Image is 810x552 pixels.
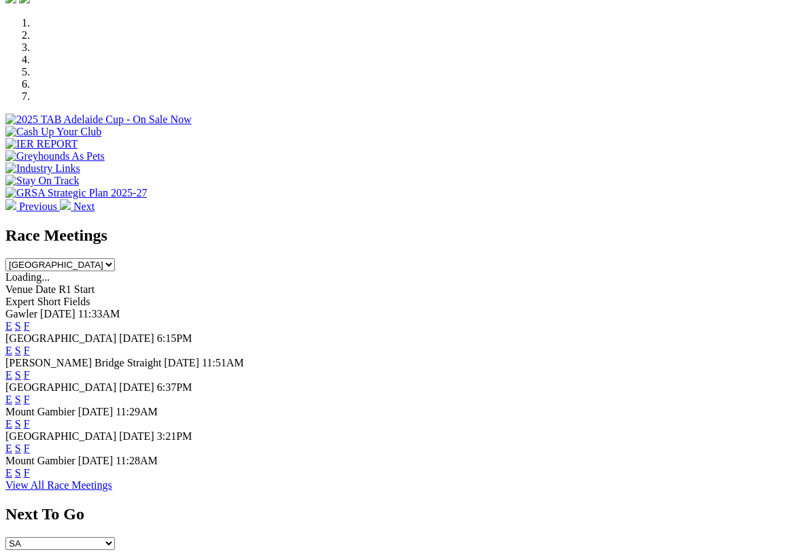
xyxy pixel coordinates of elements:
a: F [24,467,30,479]
span: 11:51AM [202,357,244,368]
a: E [5,320,12,332]
span: [DATE] [119,332,154,344]
span: 11:29AM [116,406,158,417]
a: F [24,345,30,356]
a: E [5,443,12,454]
span: [DATE] [78,455,114,466]
a: F [24,418,30,430]
span: Gawler [5,308,37,320]
span: Short [37,296,61,307]
span: Loading... [5,271,50,283]
span: Expert [5,296,35,307]
a: F [24,443,30,454]
a: F [24,394,30,405]
a: E [5,345,12,356]
img: chevron-right-pager-white.svg [60,199,71,210]
a: S [15,320,21,332]
span: 6:15PM [157,332,192,344]
span: Mount Gambier [5,406,75,417]
h2: Race Meetings [5,226,805,245]
span: 11:33AM [78,308,120,320]
img: Stay On Track [5,175,79,187]
img: GRSA Strategic Plan 2025-27 [5,187,147,199]
a: F [24,369,30,381]
span: 6:37PM [157,381,192,393]
a: S [15,443,21,454]
img: Industry Links [5,162,80,175]
a: F [24,320,30,332]
a: E [5,418,12,430]
img: chevron-left-pager-white.svg [5,199,16,210]
span: Date [35,283,56,295]
span: [DATE] [78,406,114,417]
a: Previous [5,201,60,212]
a: E [5,394,12,405]
a: Next [60,201,95,212]
a: E [5,467,12,479]
a: E [5,369,12,381]
a: S [15,467,21,479]
img: Cash Up Your Club [5,126,101,138]
span: R1 Start [58,283,95,295]
img: Greyhounds As Pets [5,150,105,162]
span: Next [73,201,95,212]
h2: Next To Go [5,505,805,523]
span: [DATE] [164,357,199,368]
span: [GEOGRAPHIC_DATA] [5,381,116,393]
a: S [15,394,21,405]
a: S [15,369,21,381]
a: S [15,418,21,430]
img: 2025 TAB Adelaide Cup - On Sale Now [5,114,192,126]
span: Venue [5,283,33,295]
span: [GEOGRAPHIC_DATA] [5,430,116,442]
img: IER REPORT [5,138,78,150]
span: [PERSON_NAME] Bridge Straight [5,357,161,368]
span: Previous [19,201,57,212]
a: View All Race Meetings [5,479,112,491]
span: 3:21PM [157,430,192,442]
a: S [15,345,21,356]
span: [GEOGRAPHIC_DATA] [5,332,116,344]
span: [DATE] [119,430,154,442]
span: 11:28AM [116,455,158,466]
span: [DATE] [119,381,154,393]
span: Mount Gambier [5,455,75,466]
span: [DATE] [40,308,75,320]
span: Fields [63,296,90,307]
